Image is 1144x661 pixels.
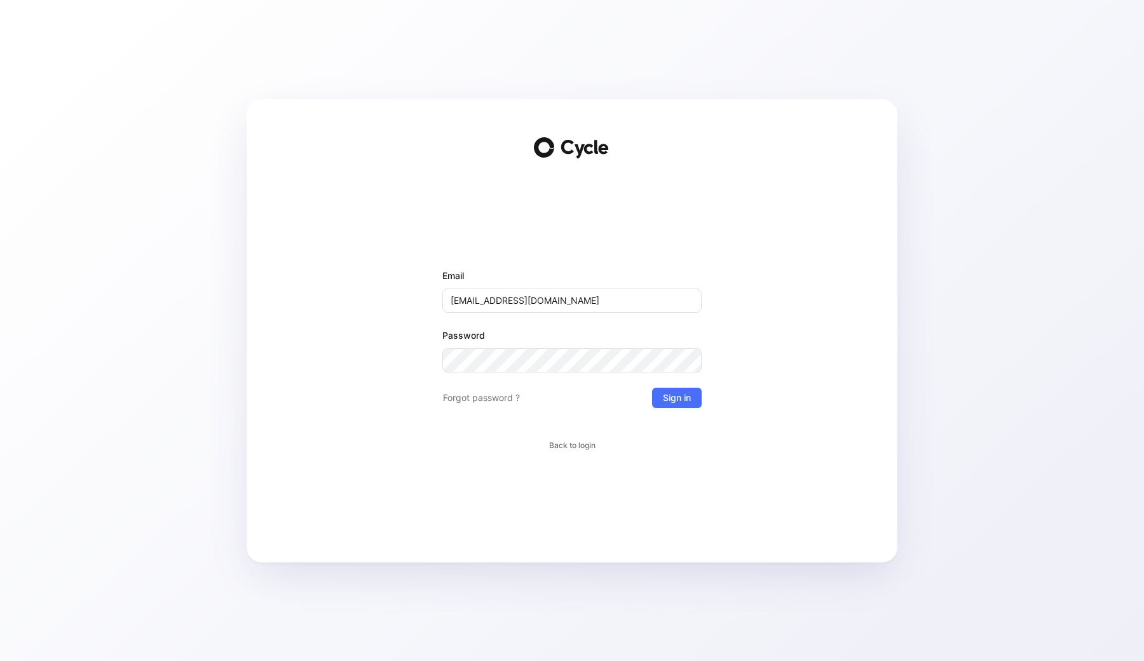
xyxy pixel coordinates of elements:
[442,268,702,283] label: Email
[442,289,702,313] input: Type your email
[549,439,596,452] span: Back to login
[652,388,702,408] button: Sign in
[663,390,691,405] span: Sign in
[443,390,520,405] span: Forgot password ?
[548,439,596,453] button: Back to login
[442,388,521,408] button: Forgot password ?
[442,328,702,343] label: Password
